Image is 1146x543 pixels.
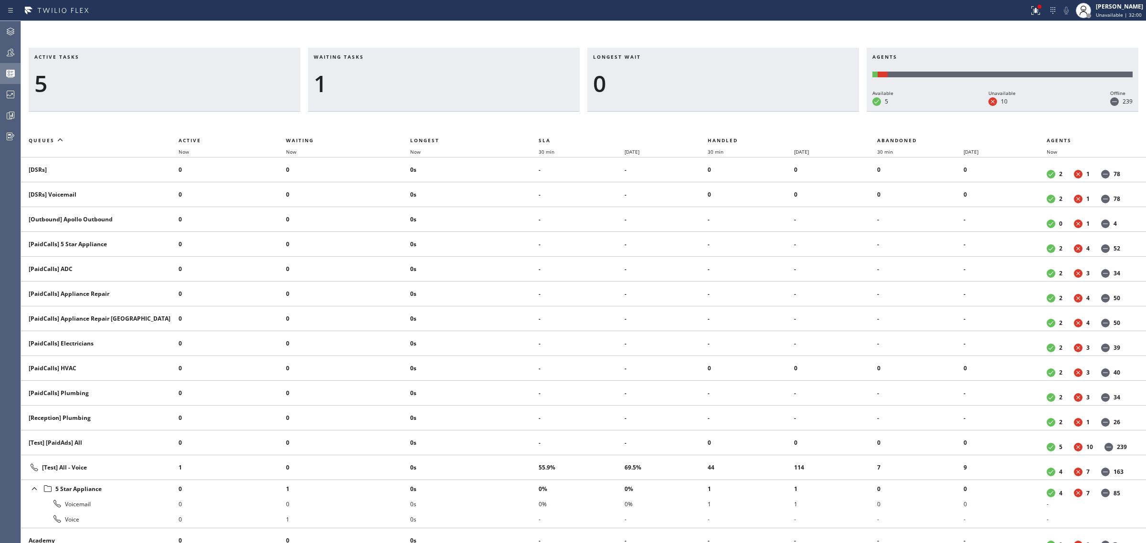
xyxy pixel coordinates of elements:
[625,481,708,496] li: 0%
[794,496,877,512] li: 1
[794,212,877,227] li: -
[794,361,877,376] li: 0
[179,212,286,227] li: 0
[1059,443,1062,451] dd: 5
[1086,244,1090,252] dd: 4
[1110,97,1119,106] dt: Offline
[1086,393,1090,401] dd: 3
[794,410,877,426] li: -
[539,261,625,277] li: -
[1074,344,1082,352] dt: Unavailable
[1114,170,1120,178] dd: 78
[1086,319,1090,327] dd: 4
[877,460,964,475] li: 7
[539,311,625,326] li: -
[1101,294,1110,303] dt: Offline
[1074,170,1082,178] dt: Unavailable
[410,386,539,401] li: 0s
[286,187,410,202] li: 0
[877,286,964,302] li: -
[286,148,297,155] span: Now
[1086,443,1093,451] dd: 10
[34,53,79,60] span: Active tasks
[410,481,539,496] li: 0s
[625,386,708,401] li: -
[877,512,964,527] li: -
[1047,468,1055,476] dt: Available
[539,410,625,426] li: -
[877,410,964,426] li: -
[1074,443,1082,451] dt: Unavailable
[964,286,1047,302] li: -
[29,482,171,495] div: 5 Star Appliance
[1114,319,1120,327] dd: 50
[964,512,1047,527] li: -
[179,410,286,426] li: 0
[988,97,997,106] dt: Unavailable
[1074,489,1082,497] dt: Unavailable
[1074,368,1082,377] dt: Unavailable
[964,237,1047,252] li: -
[708,261,794,277] li: -
[877,496,964,512] li: 0
[625,286,708,302] li: -
[29,339,171,347] div: [PaidCalls] Electricians
[1114,418,1120,426] dd: 26
[1086,418,1090,426] dd: 1
[708,386,794,401] li: -
[179,137,201,144] span: Active
[964,460,1047,475] li: 9
[179,237,286,252] li: 0
[1074,393,1082,402] dt: Unavailable
[708,187,794,202] li: 0
[964,435,1047,450] li: 0
[539,162,625,178] li: -
[1074,219,1082,228] dt: Unavailable
[877,435,964,450] li: 0
[877,137,917,144] span: Abandoned
[708,162,794,178] li: 0
[410,237,539,252] li: 0s
[794,187,877,202] li: 0
[794,512,877,527] li: -
[964,481,1047,496] li: 0
[1047,418,1055,427] dt: Available
[29,215,171,223] div: [Outbound] Apollo Outbound
[410,460,539,475] li: 0s
[410,512,539,527] li: 0s
[179,435,286,450] li: 0
[625,311,708,326] li: -
[179,361,286,376] li: 0
[794,162,877,178] li: 0
[885,97,888,105] dd: 5
[539,386,625,401] li: -
[286,361,410,376] li: 0
[625,237,708,252] li: -
[179,311,286,326] li: 0
[286,137,314,144] span: Waiting
[1059,368,1062,376] dd: 2
[1101,219,1110,228] dt: Offline
[1059,219,1062,228] dd: 0
[1101,319,1110,327] dt: Offline
[1047,148,1057,155] span: Now
[410,162,539,178] li: 0s
[539,286,625,302] li: -
[29,190,171,198] div: [DSRs] Voicemail
[539,212,625,227] li: -
[708,361,794,376] li: 0
[179,496,286,512] li: 0
[625,148,639,155] span: [DATE]
[410,361,539,376] li: 0s
[877,187,964,202] li: 0
[708,237,794,252] li: -
[708,496,794,512] li: 1
[708,148,723,155] span: 30 min
[1074,319,1082,327] dt: Unavailable
[286,336,410,351] li: 0
[1059,269,1062,277] dd: 2
[1114,468,1124,476] dd: 163
[1059,489,1062,497] dd: 4
[1086,368,1090,376] dd: 3
[794,435,877,450] li: 0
